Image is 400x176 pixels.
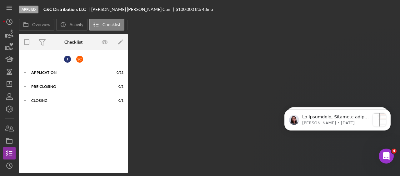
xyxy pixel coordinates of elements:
[195,7,201,12] div: 8 %
[31,99,108,102] div: Closing
[69,22,83,27] label: Activity
[76,56,83,63] div: S C
[176,7,194,12] span: $100,000
[379,149,394,164] iframe: Intercom live chat
[43,7,86,12] b: C&C Distributiors LLC
[112,85,123,88] div: 0 / 2
[56,19,87,31] button: Activity
[112,71,123,74] div: 0 / 22
[64,40,82,45] div: Checklist
[19,19,54,31] button: Overview
[64,56,71,63] div: J
[19,6,38,13] div: Applied
[27,23,95,29] p: Message from Christina, sent 21w ago
[102,22,120,27] label: Checklist
[31,85,108,88] div: Pre-Closing
[89,19,124,31] button: Checklist
[392,149,397,154] span: 4
[31,71,108,74] div: Application
[202,7,213,12] div: 48 mo
[112,99,123,102] div: 0 / 1
[275,97,400,147] iframe: To enrich screen reader interactions, please activate Accessibility in Grammarly extension settings
[32,22,50,27] label: Overview
[91,7,176,12] div: [PERSON_NAME] [PERSON_NAME] Can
